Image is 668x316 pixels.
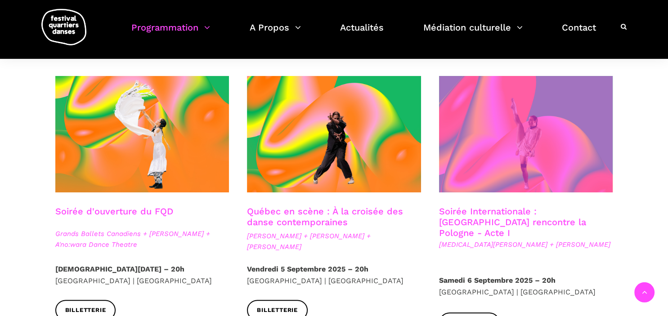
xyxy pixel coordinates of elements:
[439,275,613,298] p: [GEOGRAPHIC_DATA] | [GEOGRAPHIC_DATA]
[257,306,298,315] span: Billetterie
[439,276,556,285] strong: Samedi 6 Septembre 2025 – 20h
[439,206,586,238] a: Soirée Internationale : [GEOGRAPHIC_DATA] rencontre la Pologne - Acte I
[41,9,86,45] img: logo-fqd-med
[423,20,523,46] a: Médiation culturelle
[247,263,421,286] p: [GEOGRAPHIC_DATA] | [GEOGRAPHIC_DATA]
[250,20,301,46] a: A Propos
[247,206,403,227] a: Québec en scène : À la croisée des danse contemporaines
[562,20,596,46] a: Contact
[65,306,106,315] span: Billetterie
[247,231,421,252] span: [PERSON_NAME] + [PERSON_NAME] + [PERSON_NAME]
[131,20,210,46] a: Programmation
[55,206,173,217] a: Soirée d'ouverture du FQD
[247,265,368,273] strong: Vendredi 5 Septembre 2025 – 20h
[55,263,229,286] p: [GEOGRAPHIC_DATA] | [GEOGRAPHIC_DATA]
[55,228,229,250] span: Grands Ballets Canadiens + [PERSON_NAME] + A'no:wara Dance Theatre
[439,239,613,250] span: [MEDICAL_DATA][PERSON_NAME] + [PERSON_NAME]
[340,20,384,46] a: Actualités
[55,265,184,273] strong: [DEMOGRAPHIC_DATA][DATE] – 20h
